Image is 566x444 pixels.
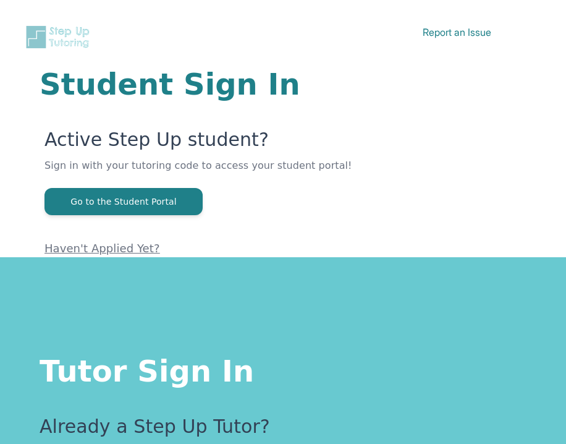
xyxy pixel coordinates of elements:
img: Step Up Tutoring horizontal logo [25,25,94,49]
h1: Tutor Sign In [40,351,526,386]
a: Haven't Applied Yet? [44,242,160,255]
a: Go to the Student Portal [44,195,203,207]
a: Report an Issue [423,26,491,38]
button: Go to the Student Portal [44,188,203,215]
h1: Student Sign In [40,69,526,99]
p: Sign in with your tutoring code to access your student portal! [44,158,526,188]
p: Active Step Up student? [44,129,526,158]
